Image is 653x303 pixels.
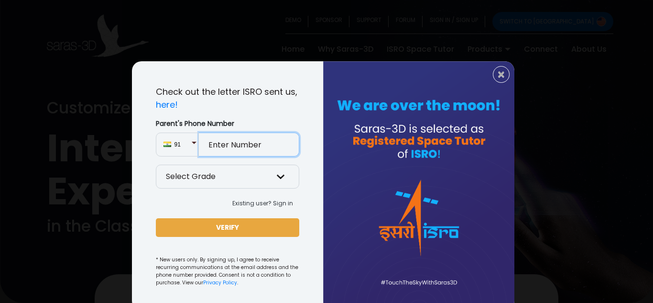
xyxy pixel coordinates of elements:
label: Parent's Phone Number [156,119,299,129]
small: * New users only. By signing up, I agree to receive recurring communications at the email address... [156,256,299,287]
span: × [497,68,505,81]
input: Enter Number [199,133,299,157]
p: Check out the letter ISRO sent us, [156,85,299,111]
span: 91 [174,140,191,149]
button: Existing user? Sign in [226,196,299,211]
a: Privacy Policy [203,279,237,286]
button: Close [493,66,510,83]
a: here! [156,99,178,111]
button: VERIFY [156,218,299,237]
